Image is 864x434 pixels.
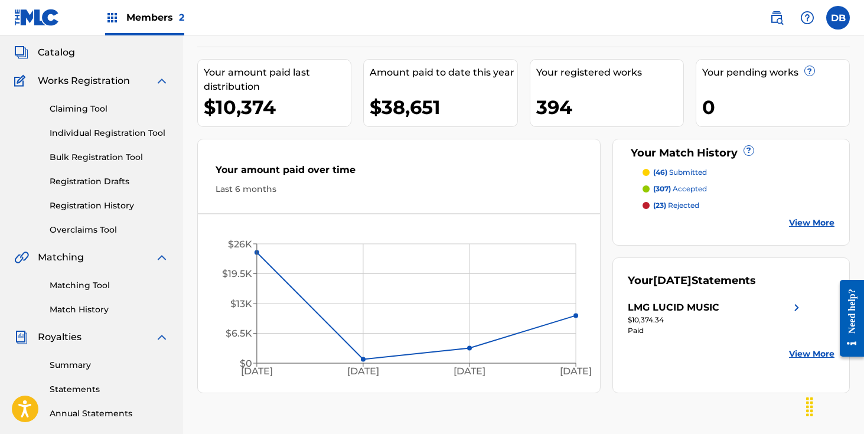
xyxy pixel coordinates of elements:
[216,163,582,183] div: Your amount paid over time
[454,366,486,377] tspan: [DATE]
[38,45,75,60] span: Catalog
[653,200,699,211] p: rejected
[643,184,834,194] a: (307) accepted
[105,11,119,25] img: Top Rightsholders
[628,325,803,336] div: Paid
[805,377,864,434] iframe: Chat Widget
[50,279,169,292] a: Matching Tool
[179,12,184,23] span: 2
[702,94,849,120] div: 0
[770,11,784,25] img: search
[50,224,169,236] a: Overclaims Tool
[240,358,252,369] tspan: $0
[628,301,803,336] a: LMG LUCID MUSICright chevron icon$10,374.34Paid
[536,94,683,120] div: 394
[800,11,814,25] img: help
[790,301,804,315] img: right chevron icon
[370,94,517,120] div: $38,651
[204,94,351,120] div: $10,374
[536,66,683,80] div: Your registered works
[226,328,252,339] tspan: $6.5K
[653,167,707,178] p: submitted
[800,389,819,425] div: Drag
[230,298,252,309] tspan: $13K
[653,274,692,287] span: [DATE]
[228,239,252,250] tspan: $26K
[653,184,707,194] p: accepted
[826,6,850,30] div: User Menu
[14,330,28,344] img: Royalties
[50,383,169,396] a: Statements
[155,74,169,88] img: expand
[50,151,169,164] a: Bulk Registration Tool
[14,9,60,26] img: MLC Logo
[789,348,834,360] a: View More
[216,183,582,195] div: Last 6 months
[38,330,81,344] span: Royalties
[241,366,273,377] tspan: [DATE]
[628,301,719,315] div: LMG LUCID MUSIC
[789,217,834,229] a: View More
[795,6,819,30] div: Help
[628,145,834,161] div: Your Match History
[155,330,169,344] img: expand
[14,250,29,265] img: Matching
[831,271,864,366] iframe: Resource Center
[14,74,30,88] img: Works Registration
[765,6,788,30] a: Public Search
[50,304,169,316] a: Match History
[50,407,169,420] a: Annual Statements
[653,201,666,210] span: (23)
[50,175,169,188] a: Registration Drafts
[222,268,252,279] tspan: $19.5K
[14,45,75,60] a: CatalogCatalog
[643,200,834,211] a: (23) rejected
[38,250,84,265] span: Matching
[805,66,814,76] span: ?
[204,66,351,94] div: Your amount paid last distribution
[347,366,379,377] tspan: [DATE]
[38,74,130,88] span: Works Registration
[155,250,169,265] img: expand
[560,366,592,377] tspan: [DATE]
[702,66,849,80] div: Your pending works
[50,200,169,212] a: Registration History
[50,127,169,139] a: Individual Registration Tool
[643,167,834,178] a: (46) submitted
[126,11,184,24] span: Members
[744,146,754,155] span: ?
[653,168,667,177] span: (46)
[14,45,28,60] img: Catalog
[370,66,517,80] div: Amount paid to date this year
[50,359,169,371] a: Summary
[653,184,671,193] span: (307)
[50,103,169,115] a: Claiming Tool
[628,315,803,325] div: $10,374.34
[628,273,756,289] div: Your Statements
